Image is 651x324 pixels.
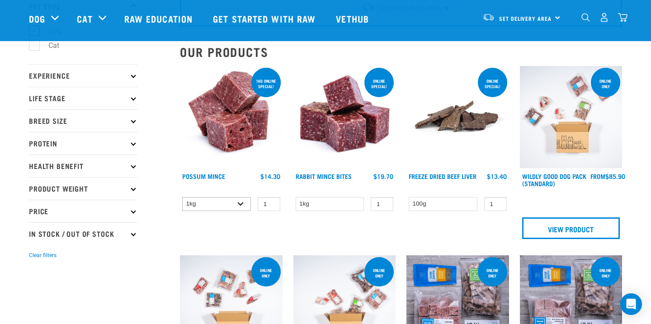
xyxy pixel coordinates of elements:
[590,173,625,180] div: $85.90
[522,217,620,239] a: View Product
[29,177,137,200] p: Product Weight
[29,87,137,109] p: Life Stage
[29,64,137,87] p: Experience
[620,293,642,315] div: Open Intercom Messenger
[327,0,380,37] a: Vethub
[522,174,586,185] a: Wildly Good Dog Pack (Standard)
[591,263,620,282] div: online only
[590,174,605,178] span: FROM
[599,13,609,22] img: user.png
[260,173,280,180] div: $14.30
[77,12,92,25] a: Cat
[29,155,137,177] p: Health Benefit
[180,45,622,59] h2: Our Products
[296,174,352,178] a: Rabbit Mince Bites
[251,74,281,93] div: 1kg online special!
[29,200,137,222] p: Price
[293,66,396,169] img: Whole Minced Rabbit Cubes 01
[581,13,590,22] img: home-icon-1@2x.png
[478,263,507,282] div: online only
[406,66,509,169] img: Stack Of Freeze Dried Beef Liver For Pets
[29,222,137,245] p: In Stock / Out Of Stock
[29,12,45,25] a: Dog
[29,132,137,155] p: Protein
[487,173,507,180] div: $13.40
[180,66,283,169] img: 1102 Possum Mince 01
[364,263,394,282] div: Online Only
[364,74,394,93] div: ONLINE SPECIAL!
[371,197,393,211] input: 1
[499,17,552,20] span: Set Delivery Area
[29,109,137,132] p: Breed Size
[478,74,507,93] div: ONLINE SPECIAL!
[409,174,476,178] a: Freeze Dried Beef Liver
[591,74,620,93] div: Online Only
[251,263,281,282] div: Online Only
[520,66,623,169] img: Dog 0 2sec
[182,174,225,178] a: Possum Mince
[115,0,204,37] a: Raw Education
[34,40,63,51] label: Cat
[618,13,627,22] img: home-icon@2x.png
[29,251,57,259] button: Clear filters
[258,197,280,211] input: 1
[482,13,495,21] img: van-moving.png
[484,197,507,211] input: 1
[204,0,327,37] a: Get started with Raw
[373,173,393,180] div: $19.70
